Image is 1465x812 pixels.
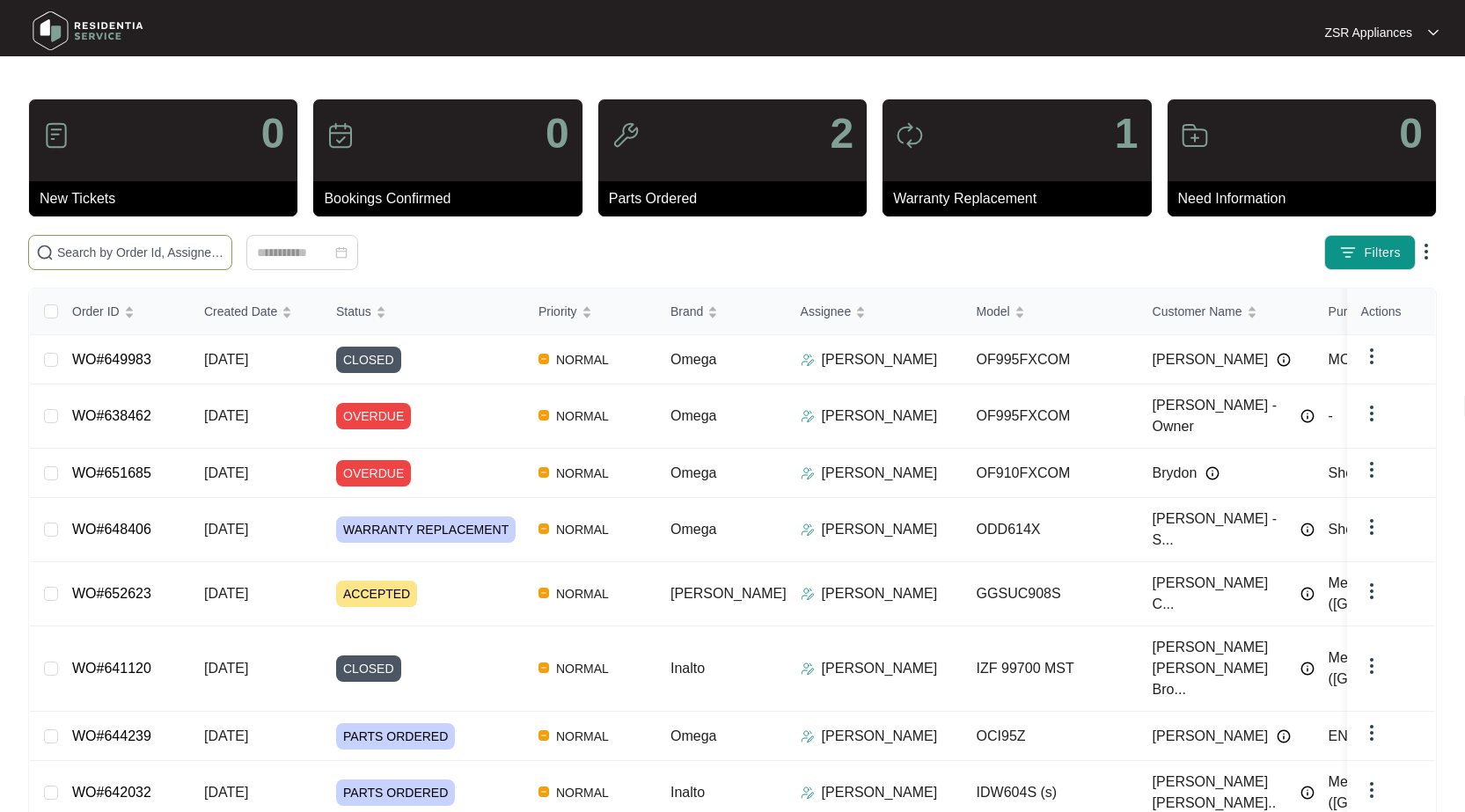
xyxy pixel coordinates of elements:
img: Info icon [1300,587,1315,601]
img: Assigner Icon [801,466,815,480]
span: ACCEPTED [336,581,417,607]
a: WO#652623 [72,586,151,601]
span: Sherridon Homes [1329,522,1439,537]
span: [PERSON_NAME] - Owner [1153,395,1292,437]
span: [PERSON_NAME] - S... [1153,508,1292,551]
img: Vercel Logo [538,786,549,797]
img: Vercel Logo [538,730,549,741]
img: Vercel Logo [538,354,549,364]
span: [DATE] [204,586,248,601]
span: MOTIF [1329,352,1373,367]
span: Purchased From [1329,302,1419,321]
img: icon [42,121,70,150]
img: dropdown arrow [1428,28,1439,37]
img: dropdown arrow [1361,581,1382,602]
img: dropdown arrow [1361,403,1382,424]
p: ZSR Appliances [1324,24,1412,41]
span: Omega [670,465,716,480]
img: dropdown arrow [1361,779,1382,801]
p: [PERSON_NAME] [822,519,938,540]
th: Created Date [190,289,322,335]
td: GGSUC908S [963,562,1139,626]
a: WO#642032 [72,785,151,800]
span: OVERDUE [336,460,411,486]
p: [PERSON_NAME] [822,658,938,679]
img: Info icon [1205,466,1220,480]
img: Assigner Icon [801,662,815,676]
img: Vercel Logo [538,410,549,421]
p: Bookings Confirmed [324,188,582,209]
img: Vercel Logo [538,588,549,598]
span: [PERSON_NAME] [PERSON_NAME] Bro... [1153,637,1292,700]
span: NORMAL [549,406,616,427]
span: NORMAL [549,519,616,540]
img: dropdown arrow [1416,241,1437,262]
span: [DATE] [204,408,248,423]
p: [PERSON_NAME] [822,583,938,604]
a: WO#651685 [72,465,151,480]
img: icon [1181,121,1209,150]
img: dropdown arrow [1361,346,1382,367]
p: [PERSON_NAME] [822,782,938,803]
span: Priority [538,302,577,321]
th: Customer Name [1139,289,1315,335]
span: Order ID [72,302,120,321]
a: WO#641120 [72,661,151,676]
span: Omega [670,728,716,743]
a: WO#649983 [72,352,151,367]
p: 0 [546,113,569,155]
span: NORMAL [549,583,616,604]
a: WO#648406 [72,522,151,537]
span: Brydon [1153,463,1198,484]
input: Search by Order Id, Assignee Name, Customer Name, Brand and Model [57,243,224,262]
img: Info icon [1300,409,1315,423]
img: Info icon [1300,523,1315,537]
span: [DATE] [204,465,248,480]
img: Assigner Icon [801,353,815,367]
img: dropdown arrow [1361,459,1382,480]
span: [PERSON_NAME] [1153,349,1269,370]
td: IZF 99700 MST [963,626,1139,712]
td: OF995FXCOM [963,335,1139,384]
span: Omega [670,522,716,537]
span: [DATE] [204,522,248,537]
button: filter iconFilters [1324,235,1416,270]
img: Info icon [1277,729,1291,743]
td: ODD614X [963,498,1139,562]
img: Vercel Logo [538,523,549,534]
th: Model [963,289,1139,335]
img: filter icon [1339,244,1357,261]
img: icon [612,121,640,150]
span: Omega [670,408,716,423]
img: Assigner Icon [801,729,815,743]
a: WO#638462 [72,408,151,423]
td: OF910FXCOM [963,449,1139,498]
span: - [1329,408,1333,423]
img: Info icon [1300,786,1315,800]
th: Status [322,289,524,335]
span: [PERSON_NAME] C... [1153,573,1292,615]
img: icon [326,121,355,150]
p: [PERSON_NAME] [822,726,938,747]
span: Model [977,302,1010,321]
span: CLOSED [336,655,401,682]
span: Sherridon Homes [1329,465,1439,480]
img: dropdown arrow [1361,655,1382,677]
img: Assigner Icon [801,587,815,601]
img: dropdown arrow [1361,722,1382,743]
p: [PERSON_NAME] [822,463,938,484]
span: Created Date [204,302,277,321]
p: Need Information [1178,188,1436,209]
span: NORMAL [549,726,616,747]
span: Filters [1364,244,1401,262]
span: Status [336,302,371,321]
a: WO#644239 [72,728,151,743]
img: Vercel Logo [538,467,549,478]
td: OF995FXCOM [963,384,1139,449]
span: PARTS ORDERED [336,779,455,806]
span: WARRANTY REPLACEMENT [336,516,516,543]
p: [PERSON_NAME] [822,406,938,427]
img: residentia service logo [26,4,150,57]
p: 2 [830,113,853,155]
img: Assigner Icon [801,786,815,800]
